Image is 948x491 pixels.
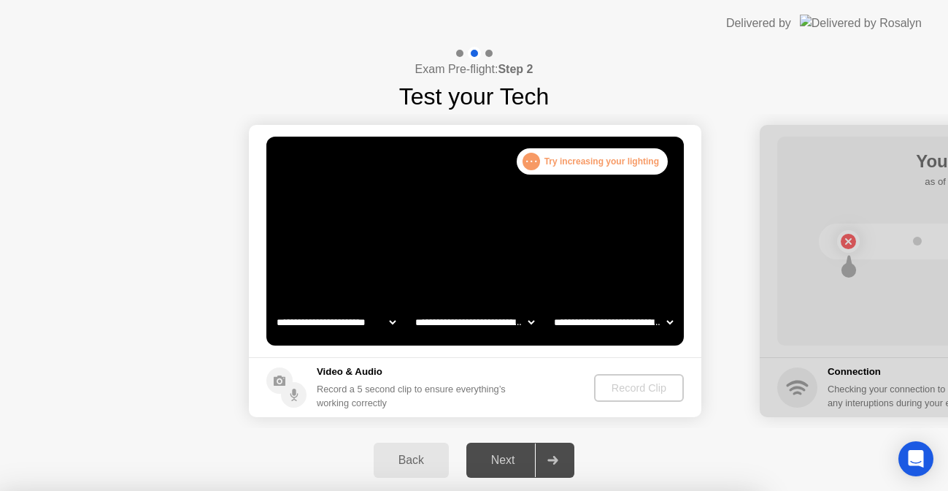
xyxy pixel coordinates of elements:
[274,308,398,337] select: Available cameras
[412,308,537,337] select: Available speakers
[517,148,668,175] div: Try increasing your lighting
[471,454,536,467] div: Next
[415,61,533,78] h4: Exam Pre-flight:
[726,15,791,32] div: Delivered by
[378,454,444,467] div: Back
[317,382,512,410] div: Record a 5 second clip to ensure everything’s working correctly
[600,382,678,394] div: Record Clip
[551,308,676,337] select: Available microphones
[317,365,512,379] h5: Video & Audio
[800,15,922,31] img: Delivered by Rosalyn
[498,63,533,75] b: Step 2
[399,79,550,114] h1: Test your Tech
[898,441,933,476] div: Open Intercom Messenger
[523,153,540,170] div: . . .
